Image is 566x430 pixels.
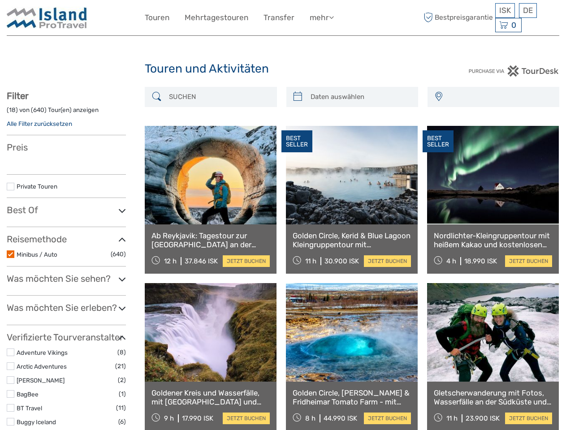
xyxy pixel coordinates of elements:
h3: Best Of [7,205,126,215]
a: Gletscherwanderung mit Fotos, Wasserfälle an der Südküste und schwarzer Sandstrand [434,388,552,407]
a: BT Travel [17,404,42,412]
h3: Reisemethode [7,234,126,245]
img: Iceland ProTravel [7,7,87,29]
span: 11 h [446,414,458,422]
div: BEST SELLER [423,130,454,153]
span: 11 h [305,257,316,265]
span: (8) [117,347,126,357]
span: (1) [119,389,126,399]
span: ISK [499,6,511,15]
div: 17.990 ISK [182,414,213,422]
a: jetzt buchen [505,413,552,424]
div: 23.900 ISK [466,414,500,422]
a: Minibus / Auto [17,251,57,258]
a: Alle Filter zurücksetzen [7,120,72,127]
a: Nordlichter-Kleingruppentour mit heißem Kakao und kostenlosen Fotos [434,231,552,249]
div: 30.900 ISK [324,257,359,265]
h3: Preis [7,142,126,153]
span: (21) [115,361,126,371]
h1: Touren und Aktivitäten [145,62,421,76]
a: BagBee [17,391,39,398]
div: 44.990 ISK [324,414,357,422]
a: jetzt buchen [223,255,270,267]
div: 37.846 ISK [185,257,218,265]
span: 0 [510,21,518,30]
h3: Was möchten Sie sehen? [7,273,126,284]
strong: Filter [7,90,29,101]
a: Transfer [264,11,294,24]
span: 4 h [446,257,456,265]
span: 12 h [164,257,177,265]
span: (6) [118,417,126,427]
div: BEST SELLER [281,130,312,153]
h3: Verifizierte Tourveranstalter [7,332,126,343]
a: Golden Circle, Kerid & Blue Lagoon Kleingruppentour mit Eintrittskarte [293,231,411,249]
a: Adventure Vikings [17,349,68,356]
a: Mehrtagestouren [185,11,248,24]
input: Daten auswählen [307,89,414,105]
a: Buggy Iceland [17,418,56,426]
a: jetzt buchen [505,255,552,267]
span: 8 h [305,414,315,422]
label: 18 [9,106,16,114]
a: jetzt buchen [364,255,411,267]
img: PurchaseViaTourDesk.png [468,65,559,77]
div: DE [519,3,537,18]
span: (2) [118,375,126,385]
a: Arctic Adventures [17,363,67,370]
span: (11) [116,403,126,413]
a: jetzt buchen [364,413,411,424]
span: 9 h [164,414,174,422]
a: jetzt buchen [223,413,270,424]
div: 18.990 ISK [464,257,497,265]
a: Private Touren [17,183,57,190]
a: Ab Reykjavik: Tagestour zur [GEOGRAPHIC_DATA] an der Südküste [151,231,270,249]
span: (640) [111,249,126,259]
span: Bestpreisgarantie [421,10,493,25]
a: Goldener Kreis und Wasserfälle, mit [GEOGRAPHIC_DATA] und Kerið in kleiner Gruppe [151,388,270,407]
div: ( ) von ( ) Tour(en) anzeigen [7,106,126,120]
a: [PERSON_NAME] [17,377,65,384]
h3: Was möchten Sie erleben? [7,302,126,313]
a: Golden Circle, [PERSON_NAME] & Fridheimar Tomato Farm - mit Fotos [293,388,411,407]
a: mehr [310,11,334,24]
a: Touren [145,11,169,24]
input: SUCHEN [165,89,272,105]
label: 640 [33,106,44,114]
